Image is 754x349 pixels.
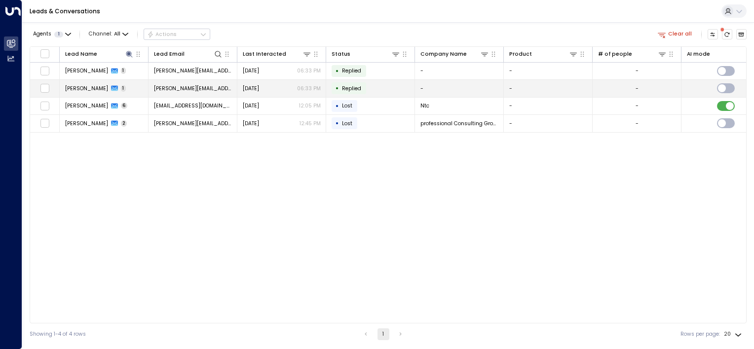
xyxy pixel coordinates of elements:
[687,50,710,59] div: AI mode
[40,84,49,93] span: Toggle select row
[33,32,51,37] span: Agents
[342,85,361,92] span: Replied
[736,29,747,40] button: Archived Leads
[40,101,49,110] span: Toggle select row
[336,82,339,95] div: •
[154,49,223,59] div: Lead Email
[420,49,490,59] div: Company Name
[509,50,532,59] div: Product
[708,29,718,40] button: Customize
[154,50,185,59] div: Lead Email
[504,80,593,97] td: -
[243,85,259,92] span: Oct 10, 2025
[420,120,498,127] span: professional Consulting Group
[300,120,321,127] p: 12:45 PM
[415,80,504,97] td: -
[724,328,744,340] div: 20
[121,103,128,109] span: 6
[360,328,407,340] nav: pagination navigation
[377,328,389,340] button: page 1
[636,67,639,74] div: -
[636,102,639,109] div: -
[297,67,321,74] p: 06:33 PM
[40,119,49,128] span: Toggle select row
[121,85,126,92] span: 1
[342,120,352,127] span: Lost
[243,102,259,109] span: Jul 10, 2025
[154,120,232,127] span: juanita.shelton@ymail.com
[598,49,667,59] div: # of people
[144,29,210,40] button: Actions
[144,29,210,40] div: Button group with a nested menu
[65,49,134,59] div: Lead Name
[243,67,259,74] span: Oct 10, 2025
[655,29,695,39] button: Clear all
[598,50,632,59] div: # of people
[504,63,593,80] td: -
[121,68,126,74] span: 1
[420,102,429,109] span: Ntc
[65,102,108,109] span: Juan Alcantar
[680,330,720,338] label: Rows per page:
[243,50,286,59] div: Last Interacted
[299,102,321,109] p: 12:05 PM
[147,31,177,38] div: Actions
[65,120,108,127] span: JuanitaShelton Devine
[415,63,504,80] td: -
[65,50,97,59] div: Lead Name
[65,67,108,74] span: Juan C Granados
[86,29,131,39] button: Channel:All
[154,102,232,109] span: ntctorqueconverter@yahoo.com
[114,31,120,37] span: All
[722,29,733,40] span: There are new threads available. Refresh the grid to view the latest updates.
[336,117,339,130] div: •
[332,50,350,59] div: Status
[30,330,86,338] div: Showing 1-4 of 4 rows
[636,120,639,127] div: -
[65,85,108,92] span: Juan C Granados
[30,7,100,15] a: Leads & Conversations
[332,49,401,59] div: Status
[30,29,74,39] button: Agents1
[504,98,593,115] td: -
[504,115,593,132] td: -
[342,67,361,74] span: Replied
[243,120,259,127] span: Apr 15, 2025
[154,85,232,92] span: granados.jc@gmail.com
[636,85,639,92] div: -
[509,49,578,59] div: Product
[121,120,127,127] span: 2
[86,29,131,39] span: Channel:
[336,65,339,77] div: •
[54,32,63,37] span: 1
[243,49,312,59] div: Last Interacted
[40,49,49,58] span: Toggle select all
[342,102,352,109] span: Lost
[154,67,232,74] span: juan@gratadomus.com
[420,50,467,59] div: Company Name
[297,85,321,92] p: 06:33 PM
[40,66,49,75] span: Toggle select row
[336,100,339,112] div: •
